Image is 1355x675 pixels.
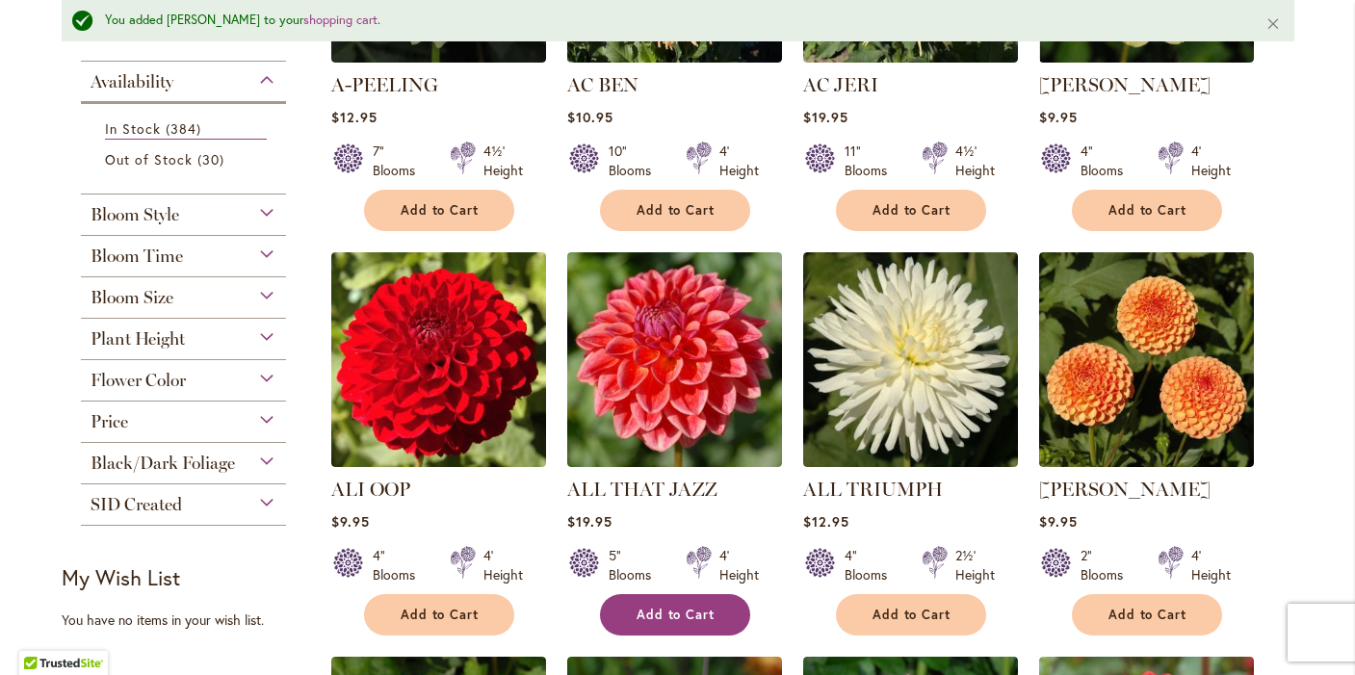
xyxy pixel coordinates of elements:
[401,202,480,219] span: Add to Cart
[873,607,951,623] span: Add to Cart
[91,246,183,267] span: Bloom Time
[1108,202,1187,219] span: Add to Cart
[364,594,514,636] button: Add to Cart
[166,118,206,139] span: 384
[1072,594,1222,636] button: Add to Cart
[105,12,1237,30] div: You added [PERSON_NAME] to your .
[303,12,378,28] a: shopping cart
[91,494,182,515] span: SID Created
[197,149,229,169] span: 30
[105,150,194,169] span: Out of Stock
[105,149,268,169] a: Out of Stock 30
[1039,453,1254,471] a: AMBER QUEEN
[567,512,612,531] span: $19.95
[62,563,180,591] strong: My Wish List
[836,594,986,636] button: Add to Cart
[955,546,995,584] div: 2½' Height
[1108,607,1187,623] span: Add to Cart
[600,190,750,231] button: Add to Cart
[331,478,410,501] a: ALI OOP
[1039,48,1254,66] a: AHOY MATEY
[483,142,523,180] div: 4½' Height
[1191,142,1231,180] div: 4' Height
[401,607,480,623] span: Add to Cart
[873,202,951,219] span: Add to Cart
[719,142,759,180] div: 4' Height
[331,252,546,467] img: ALI OOP
[91,453,235,474] span: Black/Dark Foliage
[331,73,438,96] a: A-PEELING
[836,190,986,231] button: Add to Cart
[91,204,179,225] span: Bloom Style
[803,48,1018,66] a: AC Jeri
[955,142,995,180] div: 4½' Height
[483,546,523,584] div: 4' Height
[91,71,173,92] span: Availability
[1039,108,1078,126] span: $9.95
[91,287,173,308] span: Bloom Size
[331,453,546,471] a: ALI OOP
[609,142,663,180] div: 10" Blooms
[91,328,185,350] span: Plant Height
[1081,142,1134,180] div: 4" Blooms
[637,607,716,623] span: Add to Cart
[373,142,427,180] div: 7" Blooms
[1072,190,1222,231] button: Add to Cart
[845,142,899,180] div: 11" Blooms
[373,546,427,584] div: 4" Blooms
[600,594,750,636] button: Add to Cart
[62,610,319,630] div: You have no items in your wish list.
[567,478,717,501] a: ALL THAT JAZZ
[91,370,186,391] span: Flower Color
[567,108,613,126] span: $10.95
[1039,478,1211,501] a: [PERSON_NAME]
[803,108,848,126] span: $19.95
[803,453,1018,471] a: ALL TRIUMPH
[1081,546,1134,584] div: 2" Blooms
[105,118,268,140] a: In Stock 384
[331,48,546,66] a: A-Peeling
[331,108,378,126] span: $12.95
[1039,512,1078,531] span: $9.95
[567,453,782,471] a: ALL THAT JAZZ
[609,546,663,584] div: 5" Blooms
[364,190,514,231] button: Add to Cart
[567,48,782,66] a: AC BEN
[14,607,68,661] iframe: Launch Accessibility Center
[803,478,943,501] a: ALL TRIUMPH
[803,252,1018,467] img: ALL TRIUMPH
[845,546,899,584] div: 4" Blooms
[91,411,128,432] span: Price
[1039,252,1254,467] img: AMBER QUEEN
[719,546,759,584] div: 4' Height
[567,73,638,96] a: AC BEN
[331,512,370,531] span: $9.95
[1039,73,1211,96] a: [PERSON_NAME]
[803,512,849,531] span: $12.95
[1191,546,1231,584] div: 4' Height
[803,73,878,96] a: AC JERI
[637,202,716,219] span: Add to Cart
[567,252,782,467] img: ALL THAT JAZZ
[105,119,161,138] span: In Stock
